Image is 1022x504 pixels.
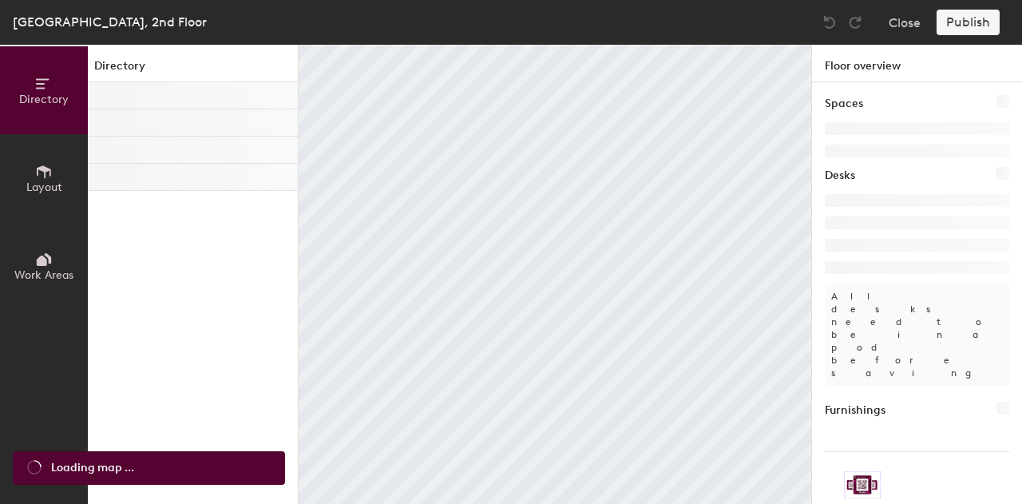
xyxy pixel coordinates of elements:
[825,284,1009,386] p: All desks need to be in a pod before saving
[88,58,298,82] h1: Directory
[812,45,1022,82] h1: Floor overview
[889,10,921,35] button: Close
[844,471,881,498] img: Sticker logo
[19,93,69,106] span: Directory
[825,95,863,113] h1: Spaces
[51,459,134,477] span: Loading map ...
[299,45,811,504] canvas: Map
[822,14,838,30] img: Undo
[825,167,855,185] h1: Desks
[14,268,73,282] span: Work Areas
[847,14,863,30] img: Redo
[13,12,207,32] div: [GEOGRAPHIC_DATA], 2nd Floor
[825,402,885,419] h1: Furnishings
[26,181,62,194] span: Layout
